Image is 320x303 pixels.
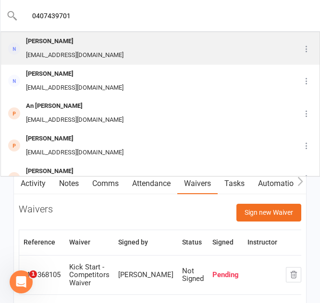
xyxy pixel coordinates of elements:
a: Attendance [125,173,177,195]
a: Activity [14,173,52,195]
div: Not Signed [182,267,204,283]
div: [PERSON_NAME] [23,67,126,81]
span: 1 [29,270,37,278]
input: Search... [18,9,303,23]
div: Kick Start - Competitors Waiver [69,263,110,287]
div: Pending [212,271,239,279]
h3: Waivers [19,204,53,214]
div: [EMAIL_ADDRESS][DOMAIN_NAME] [23,48,126,62]
th: Signed [208,230,243,255]
a: Comms [86,173,125,195]
iframe: Intercom live chat [10,270,33,293]
div: [EMAIL_ADDRESS][DOMAIN_NAME] [23,81,126,95]
a: Notes [52,173,86,195]
a: Tasks [218,173,251,195]
button: Sign new Waiver [236,204,301,221]
div: [EMAIL_ADDRESS][DOMAIN_NAME] [23,113,126,127]
div: [PERSON_NAME] [23,35,126,48]
div: [PERSON_NAME] [23,132,126,146]
a: Waivers [177,173,218,195]
div: [EMAIL_ADDRESS][DOMAIN_NAME] [23,146,126,160]
th: Signed by [114,230,178,255]
th: Instructor [243,230,282,255]
div: [PERSON_NAME] [23,164,126,178]
div: [PERSON_NAME] [118,271,173,279]
a: Automations [251,173,308,195]
div: An [PERSON_NAME] [23,99,126,113]
th: Reference [19,230,65,255]
th: Status [178,230,208,255]
th: Waiver [65,230,114,255]
div: M01368105 [24,271,61,279]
